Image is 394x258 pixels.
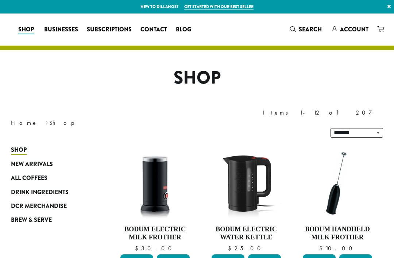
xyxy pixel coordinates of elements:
nav: Breadcrumb [11,119,186,127]
span: $ [135,244,141,252]
span: › [46,116,48,127]
h4: Bodum Electric Milk Frother [119,226,192,241]
span: Search [299,25,322,34]
a: Home [11,119,38,127]
a: Drink Ingredients [11,185,88,199]
span: Businesses [44,25,78,34]
a: Shop [14,24,40,35]
span: Brew & Serve [11,216,52,225]
a: Shop [11,143,88,157]
bdi: 30.00 [135,244,175,252]
img: DP3955.01.png [210,147,283,220]
a: Bodum Handheld Milk Frother $10.00 [301,147,374,251]
a: DCR Merchandise [11,199,88,213]
a: Bodum Electric Milk Frother $30.00 [119,147,192,251]
span: New Arrivals [11,160,53,169]
a: All Coffees [11,171,88,185]
span: Account [340,25,368,34]
span: Blog [176,25,191,34]
span: $ [319,244,325,252]
a: Brew & Serve [11,213,88,227]
span: Subscriptions [87,25,132,34]
div: Items 1-12 of 207 [263,108,383,117]
span: All Coffees [11,174,47,183]
a: Bodum Electric Water Kettle $25.00 [210,147,283,251]
h4: Bodum Electric Water Kettle [210,226,283,241]
a: Search [286,23,328,35]
span: Shop [18,25,34,34]
span: Contact [140,25,167,34]
img: DP3927.01-002.png [301,147,374,220]
img: DP3954.01-002.png [119,147,192,220]
span: Drink Ingredients [11,188,69,197]
a: New Arrivals [11,157,88,171]
bdi: 25.00 [228,244,264,252]
h4: Bodum Handheld Milk Frother [301,226,374,241]
a: Get started with our best seller [184,4,254,10]
span: DCR Merchandise [11,202,67,211]
span: $ [228,244,234,252]
span: Shop [11,146,27,155]
h1: Shop [5,68,389,89]
bdi: 10.00 [319,244,356,252]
